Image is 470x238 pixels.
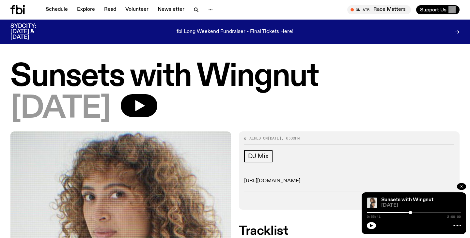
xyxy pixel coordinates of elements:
a: Volunteer [121,5,152,14]
a: Newsletter [154,5,188,14]
a: Read [100,5,120,14]
a: Explore [73,5,99,14]
h3: SYDCITY: [DATE] & [DATE] [10,23,52,40]
h1: Sunsets with Wingnut [10,62,460,92]
a: Schedule [42,5,72,14]
span: , 6:00pm [281,136,300,141]
a: DJ Mix [244,150,273,162]
span: [DATE] [381,203,461,208]
a: Sunsets with Wingnut [381,197,433,202]
p: fbi Long Weekend Fundraiser - Final Tickets Here! [177,29,293,35]
a: [URL][DOMAIN_NAME] [244,178,300,184]
button: On AirRace Matters [347,5,411,14]
button: Support Us [416,5,460,14]
span: 2:00:00 [447,215,461,218]
span: [DATE] [10,94,110,124]
span: [DATE] [268,136,281,141]
span: Support Us [420,7,446,13]
span: 0:55:41 [367,215,381,218]
span: Aired on [249,136,268,141]
img: Tangela looks past her left shoulder into the camera with an inquisitive look. She is wearing a s... [367,198,377,208]
h2: Tracklist [239,225,460,237]
span: DJ Mix [248,153,269,160]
